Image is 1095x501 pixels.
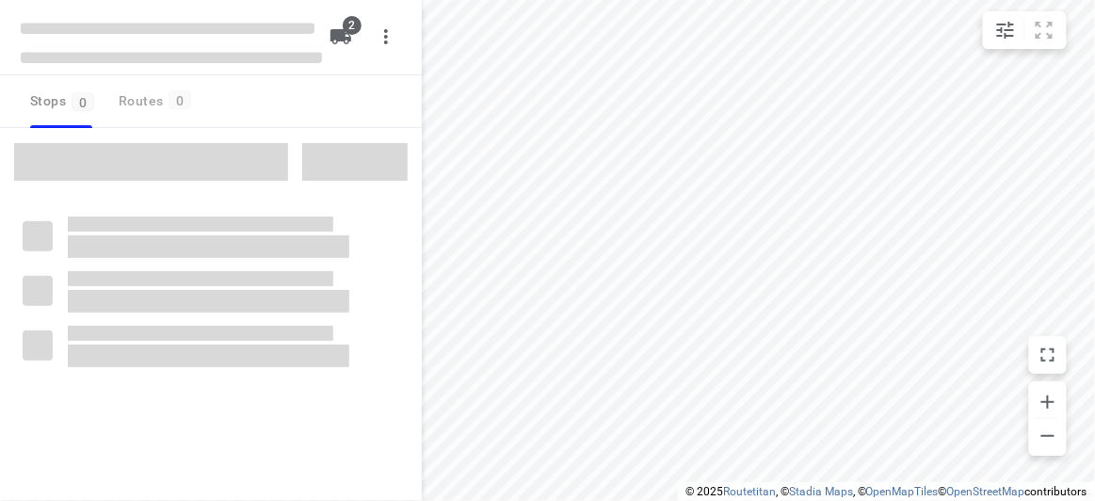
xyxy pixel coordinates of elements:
button: Map settings [987,11,1024,49]
a: Routetitan [723,485,776,498]
a: Stadia Maps [789,485,853,498]
li: © 2025 , © , © © contributors [685,485,1087,498]
a: OpenStreetMap [947,485,1025,498]
div: small contained button group [983,11,1067,49]
a: OpenMapTiles [866,485,939,498]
